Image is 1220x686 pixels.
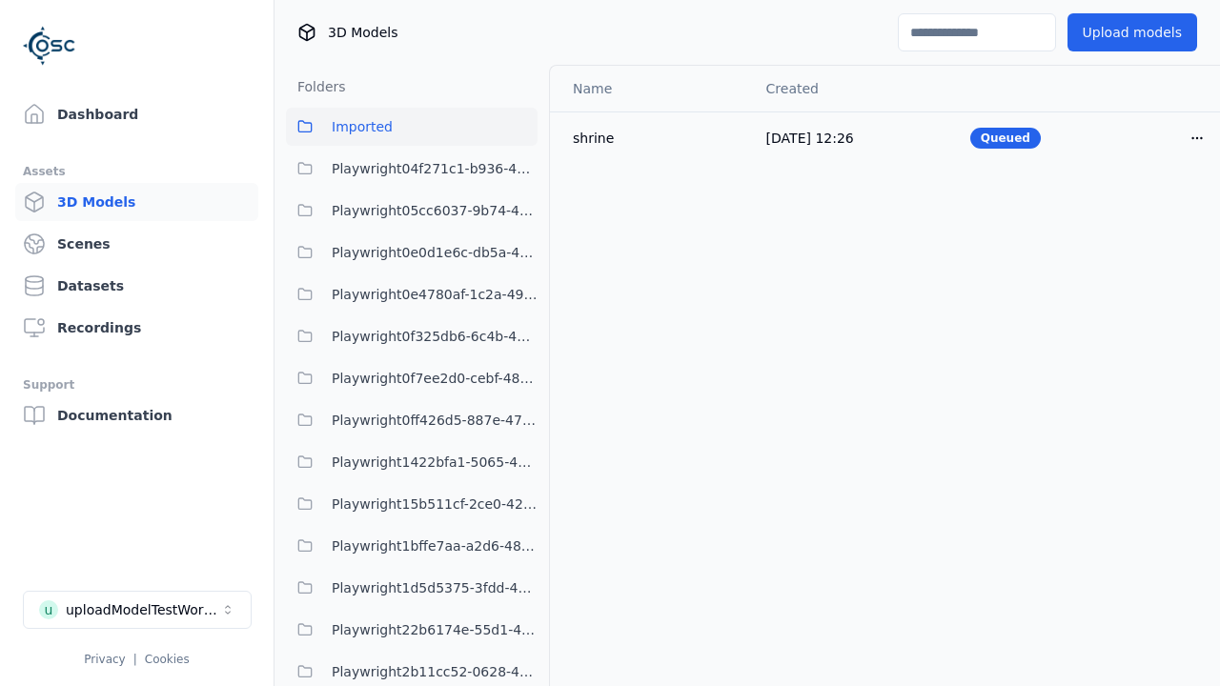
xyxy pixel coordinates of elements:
[970,128,1041,149] div: Queued
[332,535,538,557] span: Playwright1bffe7aa-a2d6-48ff-926d-a47ed35bd152
[1067,13,1197,51] button: Upload models
[39,600,58,619] div: u
[15,309,258,347] a: Recordings
[286,108,538,146] button: Imported
[332,493,538,515] span: Playwright15b511cf-2ce0-42d4-aab5-f050ff96fb05
[23,19,76,72] img: Logo
[15,396,258,434] a: Documentation
[15,95,258,133] a: Dashboard
[23,160,251,183] div: Assets
[286,77,346,96] h3: Folders
[332,618,538,641] span: Playwright22b6174e-55d1-406d-adb6-17e426fa5cd6
[286,317,538,355] button: Playwright0f325db6-6c4b-4947-9a8f-f4487adedf2c
[332,157,538,180] span: Playwright04f271c1-b936-458c-b5f6-36ca6337f11a
[286,527,538,565] button: Playwright1bffe7aa-a2d6-48ff-926d-a47ed35bd152
[332,660,538,683] span: Playwright2b11cc52-0628-45c2-b254-e7a188ec4503
[286,611,538,649] button: Playwright22b6174e-55d1-406d-adb6-17e426fa5cd6
[286,192,538,230] button: Playwright05cc6037-9b74-4704-86c6-3ffabbdece83
[23,373,251,396] div: Support
[332,409,538,432] span: Playwright0ff426d5-887e-47ce-9e83-c6f549f6a63f
[286,233,538,272] button: Playwright0e0d1e6c-db5a-4244-b424-632341d2c1b4
[66,600,220,619] div: uploadModelTestWorkspace
[286,359,538,397] button: Playwright0f7ee2d0-cebf-4840-a756-5a7a26222786
[286,150,538,188] button: Playwright04f271c1-b936-458c-b5f6-36ca6337f11a
[23,591,252,629] button: Select a workspace
[332,241,538,264] span: Playwright0e0d1e6c-db5a-4244-b424-632341d2c1b4
[328,23,397,42] span: 3D Models
[332,115,393,138] span: Imported
[286,443,538,481] button: Playwright1422bfa1-5065-45c6-98b3-ab75e32174d7
[332,367,538,390] span: Playwright0f7ee2d0-cebf-4840-a756-5a7a26222786
[550,66,751,111] th: Name
[766,131,854,146] span: [DATE] 12:26
[332,325,538,348] span: Playwright0f325db6-6c4b-4947-9a8f-f4487adedf2c
[15,183,258,221] a: 3D Models
[286,485,538,523] button: Playwright15b511cf-2ce0-42d4-aab5-f050ff96fb05
[145,653,190,666] a: Cookies
[15,225,258,263] a: Scenes
[133,653,137,666] span: |
[751,66,955,111] th: Created
[332,199,538,222] span: Playwright05cc6037-9b74-4704-86c6-3ffabbdece83
[332,451,538,474] span: Playwright1422bfa1-5065-45c6-98b3-ab75e32174d7
[84,653,125,666] a: Privacy
[15,267,258,305] a: Datasets
[286,401,538,439] button: Playwright0ff426d5-887e-47ce-9e83-c6f549f6a63f
[286,275,538,313] button: Playwright0e4780af-1c2a-492e-901c-6880da17528a
[332,576,538,599] span: Playwright1d5d5375-3fdd-4b0e-8fd8-21d261a2c03b
[332,283,538,306] span: Playwright0e4780af-1c2a-492e-901c-6880da17528a
[286,569,538,607] button: Playwright1d5d5375-3fdd-4b0e-8fd8-21d261a2c03b
[573,129,736,148] div: shrine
